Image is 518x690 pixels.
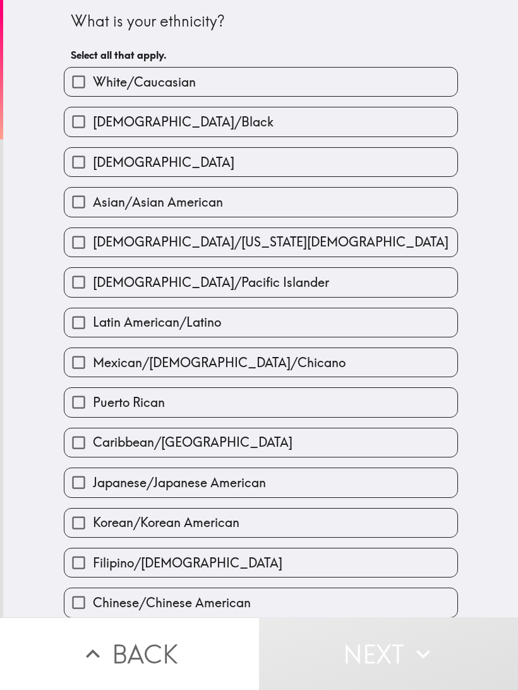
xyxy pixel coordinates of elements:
span: [DEMOGRAPHIC_DATA] [93,154,234,171]
button: [DEMOGRAPHIC_DATA]/Black [64,107,457,136]
span: Filipino/[DEMOGRAPHIC_DATA] [93,554,282,572]
span: [DEMOGRAPHIC_DATA]/[US_STATE][DEMOGRAPHIC_DATA] [93,233,449,251]
span: Asian/Asian American [93,193,223,211]
span: Latin American/Latino [93,313,221,331]
span: Mexican/[DEMOGRAPHIC_DATA]/Chicano [93,354,346,372]
span: Caribbean/[GEOGRAPHIC_DATA] [93,433,292,451]
span: Korean/Korean American [93,514,239,531]
h6: Select all that apply. [71,48,451,62]
button: Korean/Korean American [64,509,457,537]
span: Japanese/Japanese American [93,474,266,492]
span: White/Caucasian [93,73,196,91]
span: Chinese/Chinese American [93,594,251,612]
button: Filipino/[DEMOGRAPHIC_DATA] [64,548,457,577]
button: Puerto Rican [64,388,457,416]
button: Japanese/Japanese American [64,468,457,497]
button: Next [259,617,518,690]
button: Caribbean/[GEOGRAPHIC_DATA] [64,428,457,457]
span: [DEMOGRAPHIC_DATA]/Pacific Islander [93,274,329,291]
div: What is your ethnicity? [71,11,451,32]
button: White/Caucasian [64,68,457,96]
button: [DEMOGRAPHIC_DATA] [64,148,457,176]
button: Mexican/[DEMOGRAPHIC_DATA]/Chicano [64,348,457,377]
button: [DEMOGRAPHIC_DATA]/Pacific Islander [64,268,457,296]
button: [DEMOGRAPHIC_DATA]/[US_STATE][DEMOGRAPHIC_DATA] [64,228,457,257]
button: Chinese/Chinese American [64,588,457,617]
button: Latin American/Latino [64,308,457,337]
span: [DEMOGRAPHIC_DATA]/Black [93,113,274,131]
button: Asian/Asian American [64,188,457,216]
span: Puerto Rican [93,394,165,411]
